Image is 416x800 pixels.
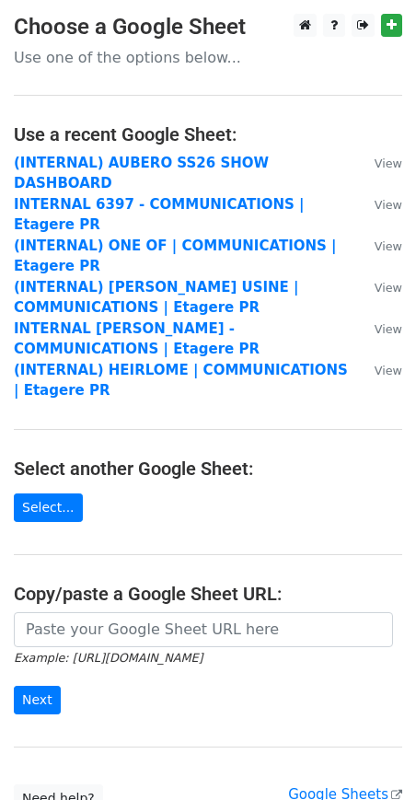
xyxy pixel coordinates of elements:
a: View [356,362,402,378]
small: View [375,239,402,253]
a: INTERNAL 6397 - COMMUNICATIONS | Etagere PR [14,196,305,234]
h4: Select another Google Sheet: [14,458,402,480]
a: View [356,320,402,337]
small: Example: [URL][DOMAIN_NAME] [14,651,202,665]
a: Select... [14,493,83,522]
small: View [375,322,402,336]
h3: Choose a Google Sheet [14,14,402,41]
a: View [356,155,402,171]
p: Use one of the options below... [14,48,402,67]
a: (INTERNAL) ONE OF | COMMUNICATIONS | Etagere PR [14,238,337,275]
a: (INTERNAL) HEIRLOME | COMMUNICATIONS | Etagere PR [14,362,348,400]
input: Next [14,686,61,714]
small: View [375,198,402,212]
a: (INTERNAL) AUBERO SS26 SHOW DASHBOARD [14,155,269,192]
small: View [375,281,402,295]
small: View [375,364,402,377]
a: View [356,196,402,213]
h4: Use a recent Google Sheet: [14,123,402,145]
a: View [356,238,402,254]
a: INTERNAL [PERSON_NAME] - COMMUNICATIONS | Etagere PR [14,320,260,358]
small: View [375,157,402,170]
input: Paste your Google Sheet URL here [14,612,393,647]
a: (INTERNAL) [PERSON_NAME] USINE | COMMUNICATIONS | Etagere PR [14,279,299,317]
h4: Copy/paste a Google Sheet URL: [14,583,402,605]
a: View [356,279,402,296]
